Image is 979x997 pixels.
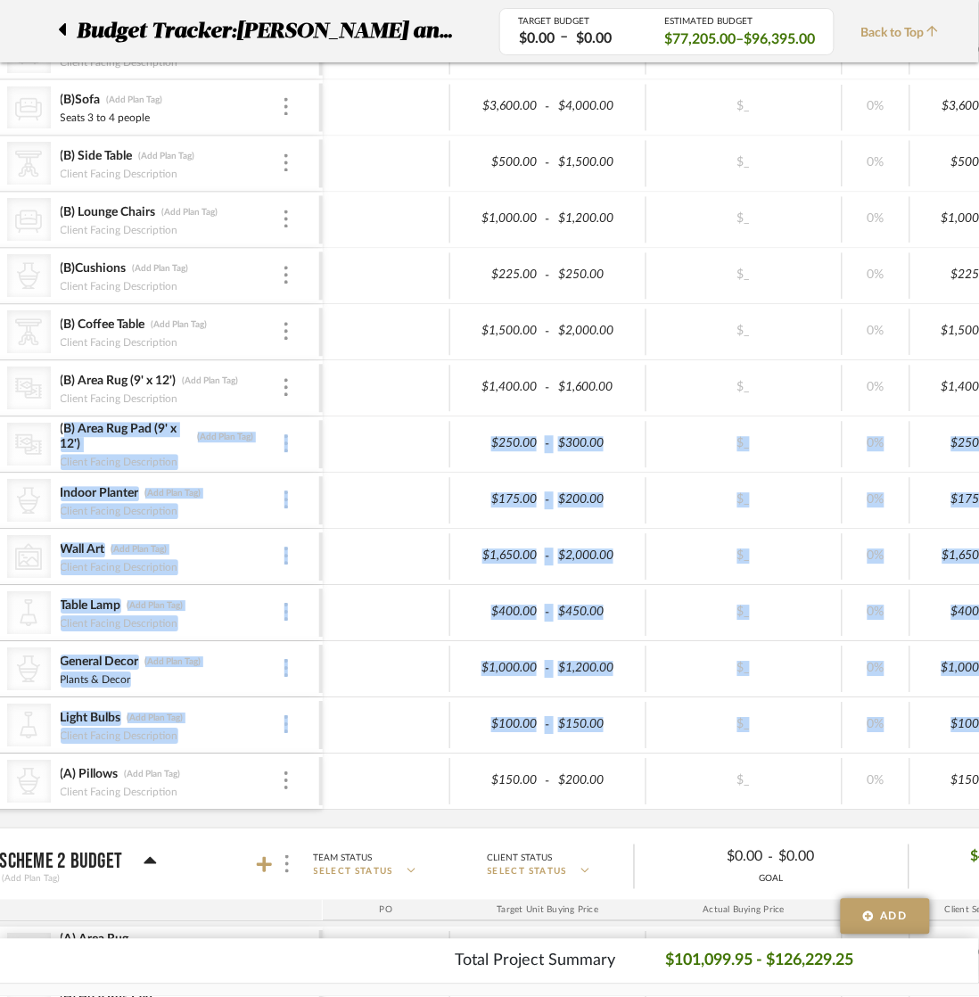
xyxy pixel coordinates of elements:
div: (Add Plan Tag) [182,375,240,387]
div: 0% [848,262,904,288]
div: Light Bulbs [60,710,122,727]
div: Client Facing Description [60,614,179,632]
p: [PERSON_NAME] and [PERSON_NAME] Home [236,15,465,47]
div: (Add Plan Tag) [161,206,219,218]
div: (Add Plan Tag) [132,262,190,275]
span: - [542,772,553,790]
div: $1,650.00 [456,543,543,569]
p: Total Project Summary [455,950,615,974]
div: Team Status [314,850,373,866]
div: $_ [695,262,793,288]
div: $_ [695,768,793,794]
div: 0% [848,599,904,625]
div: GOAL [635,872,909,886]
span: - [542,435,553,453]
div: Client Facing Description [60,453,179,471]
div: Indoor Planter [60,485,140,502]
div: $1,000.00 [456,655,543,681]
div: $_ [695,655,793,681]
div: $500.00 [456,150,543,176]
div: $250.00 [553,262,640,288]
div: $200.00 [553,487,640,513]
div: Client Facing Description [60,727,179,745]
div: PO [323,900,450,921]
div: Client Facing Description [60,277,179,295]
div: 0% [848,150,904,176]
span: SELECT STATUS [314,865,394,878]
span: - [542,379,553,397]
img: 3dots-v.svg [284,771,288,789]
div: (B) Lounge Chairs [60,204,157,221]
span: - [542,548,553,565]
span: - [542,210,553,228]
img: 3dots-v.svg [284,603,288,621]
div: $2,000.00 [553,318,640,344]
span: - [542,491,553,509]
div: $1,400.00 [456,375,543,400]
span: Budget Tracker: [77,15,236,47]
div: $150.00 [456,768,543,794]
div: $200.00 [553,768,640,794]
span: - [542,660,553,678]
div: TARGET BUDGET [518,16,638,27]
div: (Add Plan Tag) [124,768,182,780]
div: $0.00 [774,843,893,870]
div: (Add Plan Tag) [106,94,164,106]
span: - [542,604,553,622]
span: – [736,29,745,49]
span: Add [881,909,908,925]
p: $101,099.95 - $126,229.25 [666,950,854,974]
div: $300.00 [553,431,640,457]
div: Client Status [488,850,553,866]
img: 3dots-v.svg [284,434,288,452]
div: 0% [848,206,904,232]
div: General Decor [60,654,140,671]
div: $250.00 [456,431,543,457]
span: - [542,716,553,734]
div: $175.00 [456,487,543,513]
div: Table Lamp [60,597,122,614]
div: $0.00 [649,843,769,870]
span: - [542,267,553,284]
div: 0% [848,318,904,344]
img: 3dots-v.svg [284,659,288,677]
img: 3dots-v.svg [284,547,288,564]
img: 3dots-v.svg [284,490,288,508]
div: $3,600.00 [456,94,543,119]
div: $_ [695,318,793,344]
img: 3dots-v.svg [284,322,288,340]
div: (B) Area Rug (9' x 12') [60,373,177,390]
div: $450.00 [553,599,640,625]
div: $1,600.00 [553,375,640,400]
div: 0% [848,655,904,681]
div: (B)Cushions [60,260,128,277]
div: Client Facing Description [60,221,179,239]
div: $1,200.00 [553,655,640,681]
img: 3dots-v.svg [284,210,288,227]
div: $0.00 [571,29,617,49]
img: 3dots-v.svg [284,378,288,396]
div: Target Unit Buying Price [450,900,646,921]
div: (Add Plan Tag) [111,543,169,556]
div: 0% [848,375,904,400]
div: (Add Plan Tag) [197,431,255,443]
div: Client Facing Description [60,390,179,408]
div: $_ [695,431,793,457]
span: – [560,27,568,49]
span: - [542,98,553,116]
div: (Add Plan Tag) [127,599,185,612]
div: Client Facing Description [60,558,179,576]
div: 0% [848,543,904,569]
span: - [542,323,553,341]
span: $77,205.00 [665,29,736,49]
span: - [769,846,774,868]
div: $_ [695,712,793,737]
div: $_ [695,599,793,625]
div: (Add Plan Tag) [138,150,196,162]
div: 0% [848,94,904,119]
div: $1,000.00 [456,206,543,232]
div: $1,500.00 [456,318,543,344]
img: 3dots-v.svg [285,855,289,873]
div: (A) Pillows [60,766,119,783]
div: $1,200.00 [553,206,640,232]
